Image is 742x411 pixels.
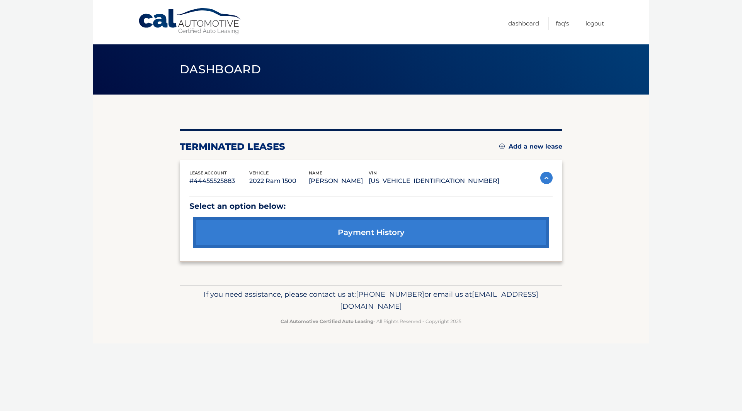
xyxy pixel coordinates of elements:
span: [PHONE_NUMBER] [356,290,424,299]
span: vin [369,170,377,176]
strong: Cal Automotive Certified Auto Leasing [281,318,373,324]
span: name [309,170,322,176]
h2: terminated leases [180,141,285,152]
img: accordion-active.svg [540,172,553,184]
a: Logout [585,17,604,30]
a: FAQ's [556,17,569,30]
p: #44455525883 [189,176,249,186]
p: Select an option below: [189,200,553,213]
a: Add a new lease [499,143,562,151]
a: Dashboard [508,17,539,30]
a: Cal Automotive [138,8,242,35]
p: - All Rights Reserved - Copyright 2025 [185,317,557,325]
p: [PERSON_NAME] [309,176,369,186]
span: vehicle [249,170,269,176]
p: 2022 Ram 1500 [249,176,309,186]
img: add.svg [499,144,505,149]
p: [US_VEHICLE_IDENTIFICATION_NUMBER] [369,176,499,186]
p: If you need assistance, please contact us at: or email us at [185,288,557,313]
span: Dashboard [180,62,261,76]
a: payment history [193,217,549,248]
span: lease account [189,170,227,176]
